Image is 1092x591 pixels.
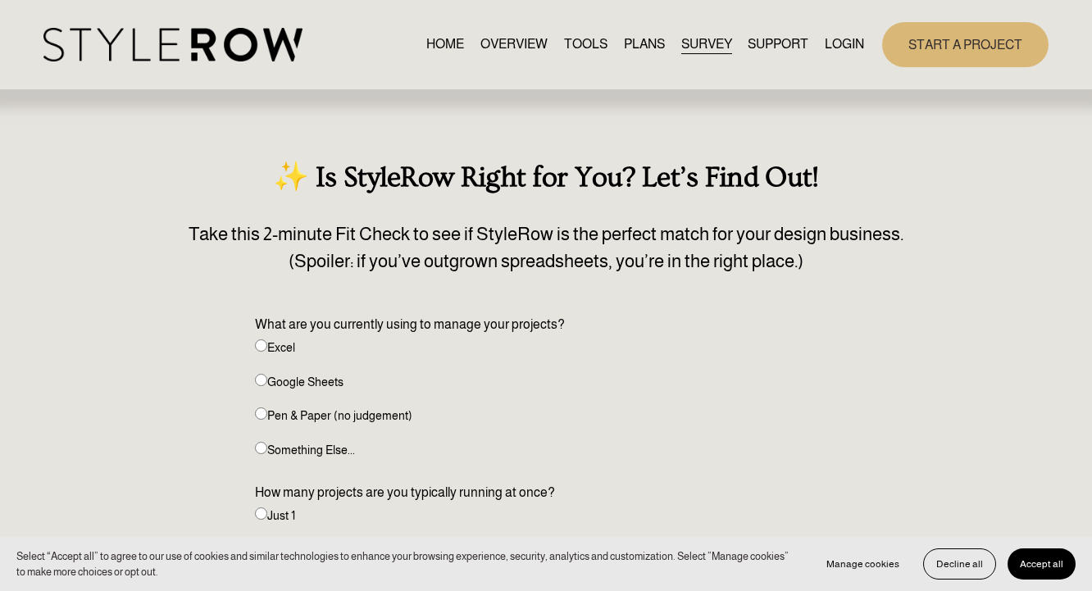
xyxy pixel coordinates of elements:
a: SURVEY [681,34,732,56]
input: Google Sheets [255,374,267,386]
label: Just 1 [255,509,295,522]
a: TOOLS [564,34,607,56]
span: Manage cookies [826,558,899,570]
a: OVERVIEW [480,34,548,56]
label: Excel [255,341,295,354]
a: PLANS [624,34,665,56]
label: Google Sheets [255,375,344,389]
input: Pen & Paper (no judgement) [255,407,267,420]
a: START A PROJECT [882,22,1049,67]
label: Something Else... [255,443,355,457]
button: Accept all [1008,548,1076,580]
input: Excel [255,339,267,352]
a: folder dropdown [748,34,808,56]
p: Select “Accept all” to agree to our use of cookies and similar technologies to enhance your brows... [16,548,798,580]
p: Take this 2-minute Fit Check to see if StyleRow is the perfect match for your design business. (S... [43,220,1048,275]
strong: ✨ Is StyleRow Right for You? Let’s Find Out! [273,161,818,193]
button: Manage cookies [814,548,912,580]
legend: How many projects are you typically running at once? [255,483,555,502]
a: HOME [426,34,464,56]
button: Decline all [923,548,996,580]
span: SUPPORT [748,34,808,54]
span: Accept all [1020,558,1063,570]
label: Pen & Paper (no judgement) [255,409,412,422]
span: Decline all [936,558,983,570]
input: Just 1 [255,507,267,520]
input: Something Else... [255,442,267,454]
a: LOGIN [825,34,864,56]
legend: What are you currently using to manage your projects? [255,315,565,334]
img: StyleRow [43,28,302,61]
